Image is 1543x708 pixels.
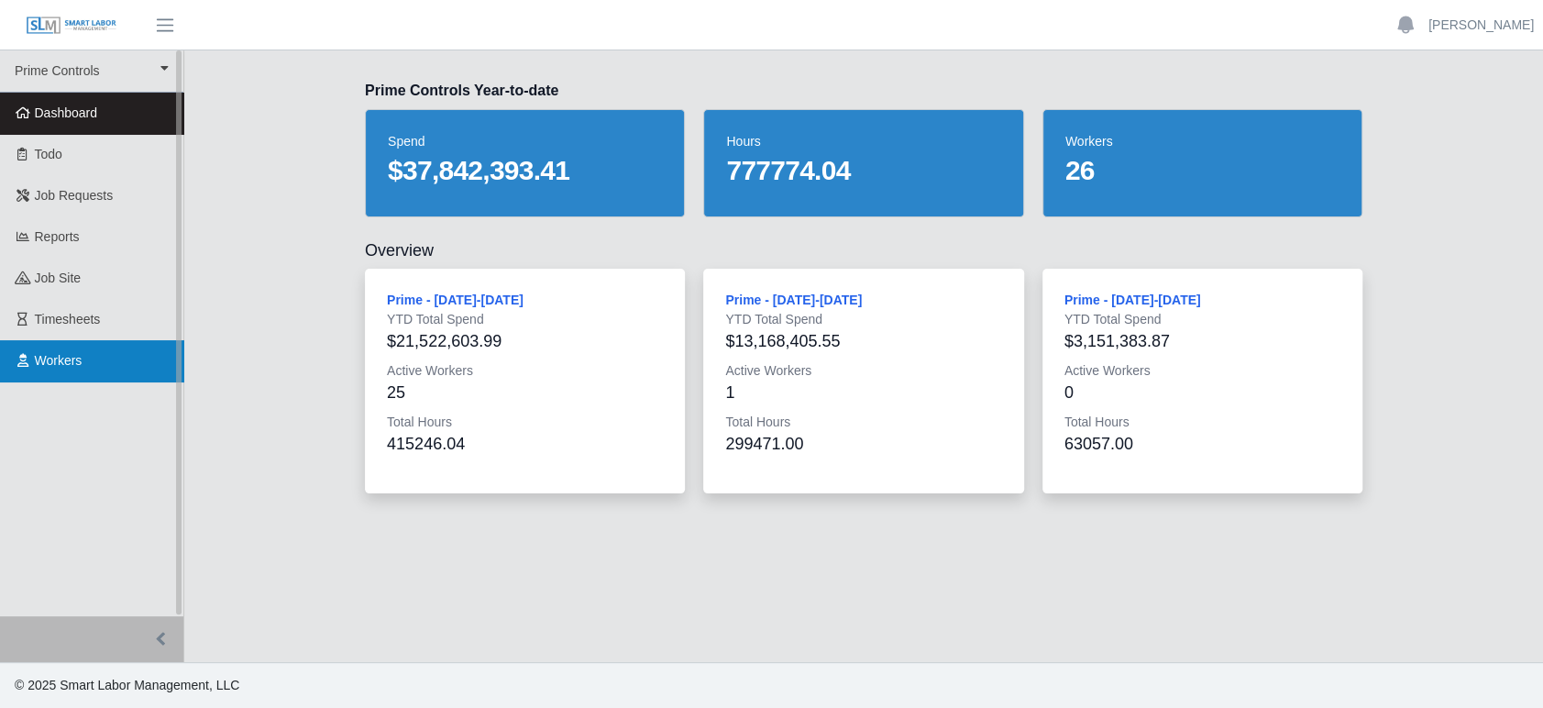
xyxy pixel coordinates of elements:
[35,353,83,368] span: Workers
[1064,310,1340,328] dt: YTD Total Spend
[387,380,663,405] div: 25
[387,328,663,354] div: $21,522,603.99
[387,413,663,431] dt: Total Hours
[15,678,239,692] span: © 2025 Smart Labor Management, LLC
[726,132,1000,150] dt: hours
[1064,361,1340,380] dt: Active Workers
[365,239,1362,261] h2: Overview
[725,380,1001,405] div: 1
[35,147,62,161] span: Todo
[1064,431,1340,457] div: 63057.00
[35,105,98,120] span: Dashboard
[1065,154,1339,187] dd: 26
[1064,293,1201,307] a: Prime - [DATE]-[DATE]
[35,312,101,326] span: Timesheets
[1064,328,1340,354] div: $3,151,383.87
[725,293,862,307] a: Prime - [DATE]-[DATE]
[725,431,1001,457] div: 299471.00
[1064,413,1340,431] dt: Total Hours
[26,16,117,36] img: SLM Logo
[365,80,1362,102] h3: Prime Controls Year-to-date
[1065,132,1339,150] dt: workers
[35,229,80,244] span: Reports
[725,413,1001,431] dt: Total Hours
[387,310,663,328] dt: YTD Total Spend
[387,293,524,307] a: Prime - [DATE]-[DATE]
[387,361,663,380] dt: Active Workers
[725,310,1001,328] dt: YTD Total Spend
[35,188,114,203] span: Job Requests
[388,154,662,187] dd: $37,842,393.41
[388,132,662,150] dt: spend
[725,328,1001,354] div: $13,168,405.55
[387,431,663,457] div: 415246.04
[725,361,1001,380] dt: Active Workers
[1064,380,1340,405] div: 0
[726,154,1000,187] dd: 777774.04
[35,271,82,285] span: job site
[1428,16,1534,35] a: [PERSON_NAME]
